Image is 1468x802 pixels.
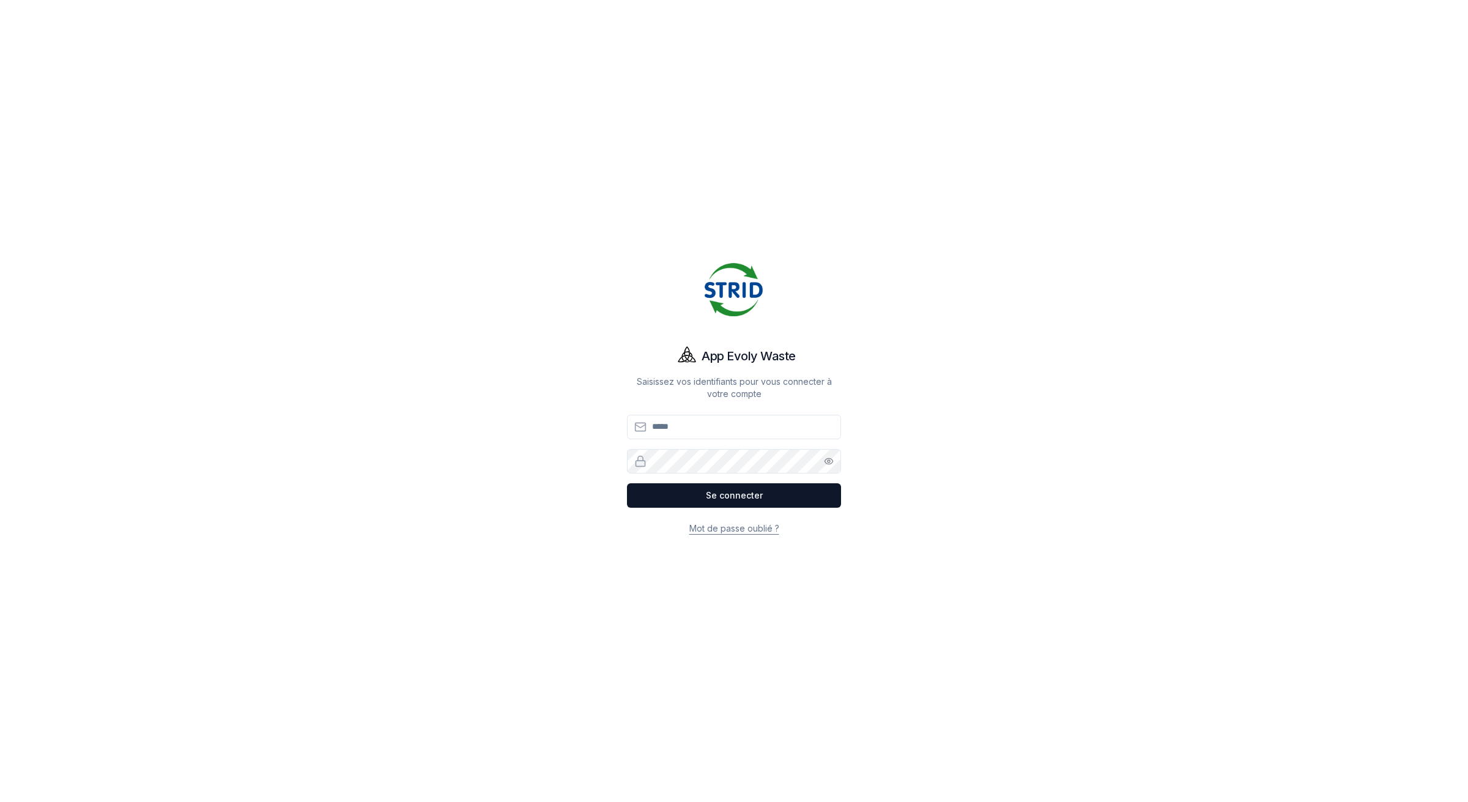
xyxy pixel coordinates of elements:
[672,341,702,371] img: Evoly Logo
[627,483,841,508] button: Se connecter
[689,523,779,533] a: Mot de passe oublié ?
[627,376,841,400] p: Saisissez vos identifiants pour vous connecter à votre compte
[702,347,796,365] h1: App Evoly Waste
[705,261,763,319] img: Strid Logo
